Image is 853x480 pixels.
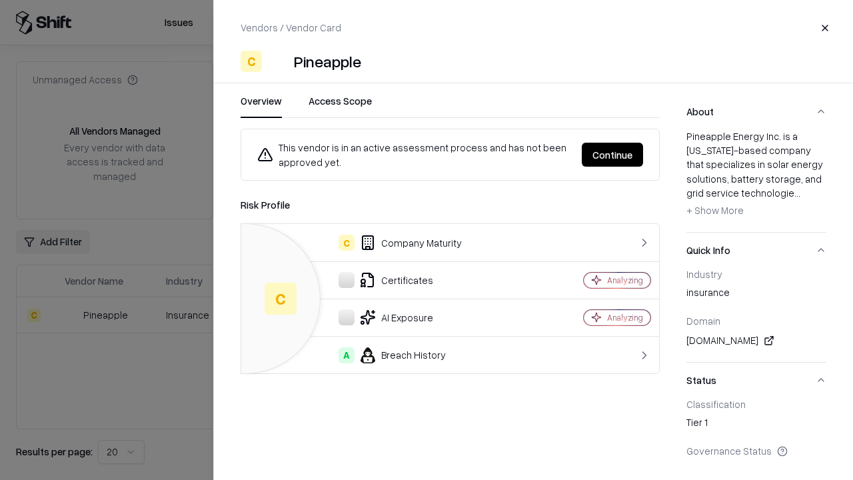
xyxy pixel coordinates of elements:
button: Overview [241,94,282,118]
div: C [339,235,355,251]
div: Tier 1 [686,415,826,434]
p: Vendors / Vendor Card [241,21,341,35]
div: Pineapple [294,51,361,72]
button: + Show More [686,200,744,221]
div: Governance Status [686,445,826,457]
div: Analyzing [607,275,643,286]
div: About [686,129,826,232]
div: Breach History [252,347,537,363]
div: Risk Profile [241,197,660,213]
span: ... [794,187,800,199]
div: Domain [686,315,826,327]
div: Analyzing [607,312,643,323]
div: This vendor is in an active assessment process and has not been approved yet. [257,140,571,169]
div: Classification [686,398,826,410]
button: About [686,94,826,129]
div: [DOMAIN_NAME] [686,333,826,349]
div: insurance [686,285,826,304]
div: C [265,283,297,315]
div: A [339,347,355,363]
span: + Show More [686,204,744,216]
button: Status [686,363,826,398]
img: Pineapple [267,51,289,72]
div: Certificates [252,272,537,288]
button: Access Scope [309,94,372,118]
div: Company Maturity [252,235,537,251]
div: AI Exposure [252,309,537,325]
div: C [241,51,262,72]
div: Industry [686,268,826,280]
div: Pineapple Energy Inc. is a [US_STATE]-based company that specializes in solar energy solutions, b... [686,129,826,221]
button: Quick Info [686,233,826,268]
div: Quick Info [686,268,826,362]
button: Continue [582,143,643,167]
